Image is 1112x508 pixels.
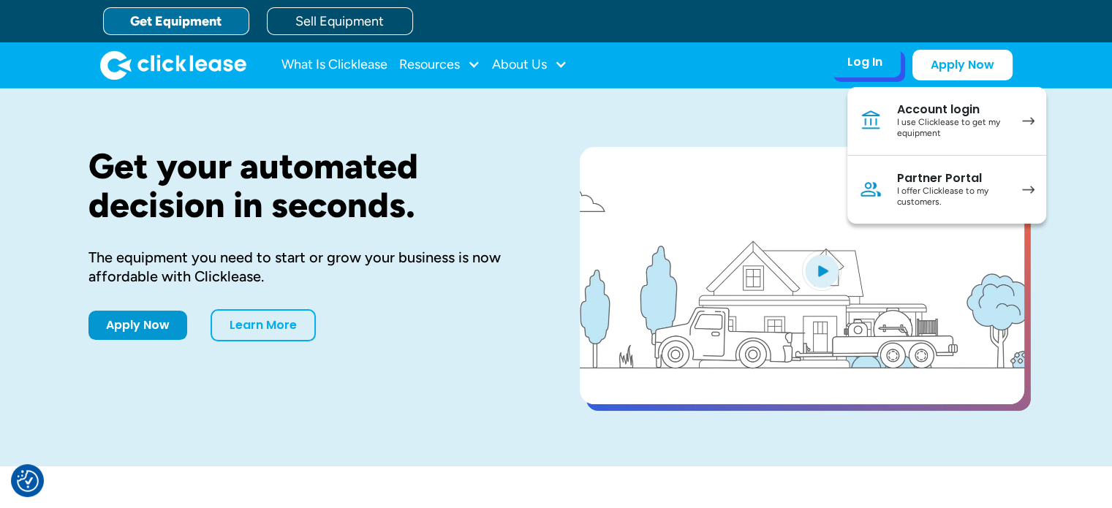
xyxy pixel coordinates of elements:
[897,117,1007,140] div: I use Clicklease to get my equipment
[859,178,882,201] img: Person icon
[847,55,882,69] div: Log In
[88,248,533,286] div: The equipment you need to start or grow your business is now affordable with Clicklease.
[847,156,1046,224] a: Partner PortalI offer Clicklease to my customers.
[912,50,1013,80] a: Apply Now
[492,50,567,80] div: About Us
[267,7,413,35] a: Sell Equipment
[897,102,1007,117] div: Account login
[17,470,39,492] img: Revisit consent button
[897,186,1007,208] div: I offer Clicklease to my customers.
[103,7,249,35] a: Get Equipment
[897,171,1007,186] div: Partner Portal
[17,470,39,492] button: Consent Preferences
[1022,117,1035,125] img: arrow
[88,311,187,340] a: Apply Now
[281,50,387,80] a: What Is Clicklease
[211,309,316,341] a: Learn More
[847,87,1046,156] a: Account loginI use Clicklease to get my equipment
[859,109,882,132] img: Bank icon
[580,147,1024,404] a: open lightbox
[802,250,841,291] img: Blue play button logo on a light blue circular background
[100,50,246,80] img: Clicklease logo
[100,50,246,80] a: home
[1022,186,1035,194] img: arrow
[88,147,533,224] h1: Get your automated decision in seconds.
[847,87,1046,224] nav: Log In
[399,50,480,80] div: Resources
